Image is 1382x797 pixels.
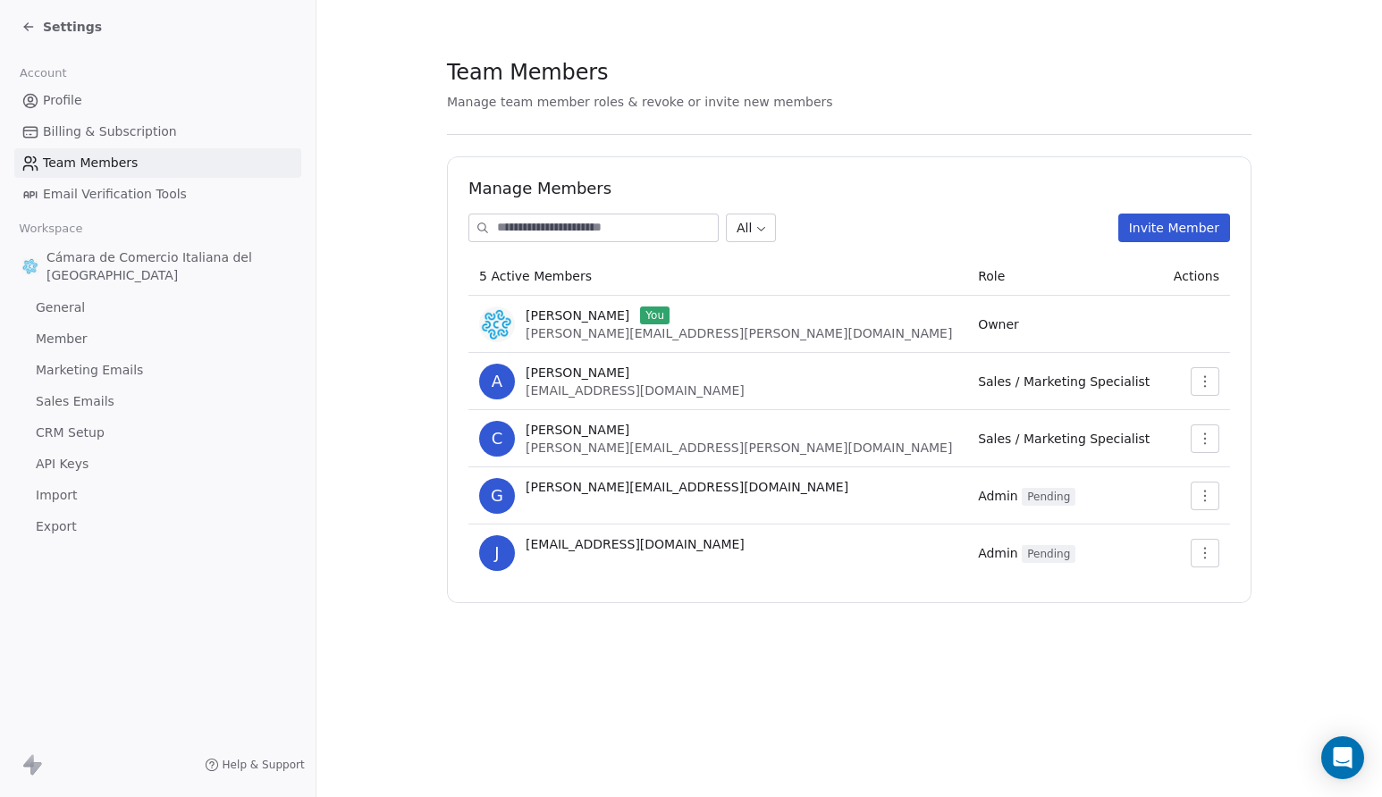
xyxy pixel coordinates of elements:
a: Sales Emails [14,387,301,416]
a: Profile [14,86,301,115]
span: Email Verification Tools [43,185,187,204]
span: Role [978,269,1005,283]
span: Sales / Marketing Specialist [978,432,1150,446]
span: Admin [978,489,1075,503]
span: API Keys [36,455,88,474]
span: Workspace [12,215,90,242]
a: Team Members [14,148,301,178]
a: Help & Support [205,758,305,772]
span: Export [36,517,77,536]
a: Export [14,512,301,541]
span: Import [36,486,77,505]
a: Email Verification Tools [14,180,301,209]
span: CRM Setup [36,424,105,442]
span: [EMAIL_ADDRESS][DOMAIN_NAME] [526,383,745,398]
span: [PERSON_NAME][EMAIL_ADDRESS][PERSON_NAME][DOMAIN_NAME] [526,440,952,455]
span: Pending [1022,488,1075,506]
span: Owner [978,317,1019,331]
span: [PERSON_NAME] [526,421,629,439]
span: [EMAIL_ADDRESS][DOMAIN_NAME] [526,535,745,553]
h1: Manage Members [468,178,1230,199]
span: A [479,364,515,399]
span: Team Members [447,59,609,86]
span: g [479,478,515,514]
span: [PERSON_NAME][EMAIL_ADDRESS][DOMAIN_NAME] [526,478,848,496]
a: Import [14,481,301,510]
span: Sales Emails [36,392,114,411]
span: [PERSON_NAME][EMAIL_ADDRESS][PERSON_NAME][DOMAIN_NAME] [526,326,952,340]
span: Profile [43,91,82,110]
img: WhatsApp%20Image%202021-08-27%20at%2009.37.39.png [479,306,515,342]
a: CRM Setup [14,418,301,448]
span: Actions [1174,269,1219,283]
span: Admin [978,546,1075,560]
span: 5 Active Members [479,269,592,283]
span: Manage team member roles & revoke or invite new members [447,95,833,109]
span: Help & Support [223,758,305,772]
span: Billing & Subscription [43,122,177,141]
img: WhatsApp%20Image%202021-08-27%20at%2009.37.39.png [21,257,39,275]
span: [PERSON_NAME] [526,364,629,382]
span: Settings [43,18,102,36]
a: Settings [21,18,102,36]
a: General [14,293,301,323]
span: j [479,535,515,571]
span: You [640,306,670,324]
span: Sales / Marketing Specialist [978,374,1150,389]
span: Marketing Emails [36,361,143,380]
a: Marketing Emails [14,356,301,385]
div: Open Intercom Messenger [1321,736,1364,779]
a: Billing & Subscription [14,117,301,147]
span: [PERSON_NAME] [526,306,629,324]
span: General [36,298,85,317]
span: Member [36,330,88,348]
span: Account [12,60,74,87]
button: Invite Member [1118,214,1230,242]
a: Member [14,324,301,354]
span: Cámara de Comercio Italiana del [GEOGRAPHIC_DATA] [46,248,294,284]
span: Pending [1022,545,1075,563]
span: C [479,421,515,457]
a: API Keys [14,449,301,479]
span: Team Members [43,154,138,172]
